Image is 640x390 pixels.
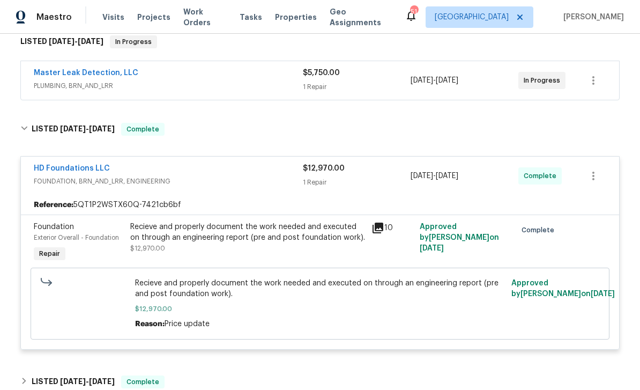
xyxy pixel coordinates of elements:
span: [DATE] [436,172,458,180]
span: [DATE] [89,378,115,385]
span: Price update [165,320,210,328]
span: $12,970.00 [130,245,165,252]
span: Geo Assignments [330,6,392,28]
span: $12,970.00 [135,304,505,314]
span: Reason: [135,320,165,328]
span: [DATE] [411,172,433,180]
h6: LISTED [20,35,103,48]
span: In Progress [111,36,156,47]
span: Complete [122,124,163,135]
span: [DATE] [420,245,444,252]
span: - [411,75,458,86]
b: Reference: [34,200,73,210]
span: - [60,378,115,385]
span: Complete [522,225,559,236]
span: Complete [524,171,561,181]
div: 1 Repair [303,82,411,92]
span: Maestro [36,12,72,23]
span: Tasks [240,13,262,21]
span: Approved by [PERSON_NAME] on [511,279,615,298]
span: Approved by [PERSON_NAME] on [420,223,499,252]
span: [DATE] [60,125,86,133]
span: Work Orders [183,6,227,28]
span: [DATE] [591,290,615,298]
span: $12,970.00 [303,165,345,172]
span: FOUNDATION, BRN_AND_LRR, ENGINEERING [34,176,303,187]
div: LISTED [DATE]-[DATE]Complete [17,112,623,146]
span: $5,750.00 [303,69,340,77]
span: [DATE] [49,38,75,45]
span: - [411,171,458,181]
span: [DATE] [60,378,86,385]
span: In Progress [524,75,564,86]
span: Visits [102,12,124,23]
span: Recieve and properly document the work needed and executed on through an engineering report (pre ... [135,278,505,299]
span: Complete [122,377,163,387]
span: [GEOGRAPHIC_DATA] [435,12,509,23]
span: Projects [137,12,170,23]
span: [DATE] [78,38,103,45]
div: 5QT1P2WSTX60Q-7421cb6bf [21,195,619,215]
div: 1 Repair [303,177,411,188]
span: Properties [275,12,317,23]
div: LISTED [DATE]-[DATE]In Progress [17,25,623,59]
div: 10 [371,222,413,234]
h6: LISTED [32,123,115,136]
span: [PERSON_NAME] [559,12,624,23]
a: Master Leak Detection, LLC [34,69,138,77]
span: Foundation [34,223,74,231]
span: Exterior Overall - Foundation [34,234,119,241]
h6: LISTED [32,376,115,388]
span: - [60,125,115,133]
div: Recieve and properly document the work needed and executed on through an engineering report (pre ... [130,222,365,243]
span: [DATE] [89,125,115,133]
a: HD Foundations LLC [34,165,110,172]
span: - [49,38,103,45]
span: PLUMBING, BRN_AND_LRR [34,80,303,91]
span: [DATE] [411,77,433,84]
span: Repair [35,248,64,259]
div: 51 [410,6,418,17]
span: [DATE] [436,77,458,84]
